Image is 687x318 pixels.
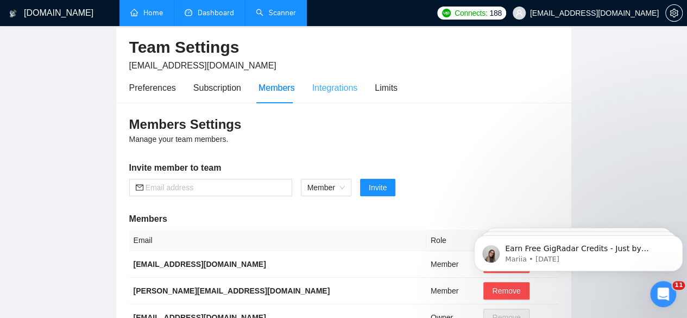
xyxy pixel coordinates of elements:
[375,81,398,95] div: Limits
[259,81,295,95] div: Members
[129,135,229,144] span: Manage your team members.
[650,281,676,307] iframe: Intercom live chat
[483,282,529,300] button: Remove
[665,9,683,17] a: setting
[307,179,345,196] span: Member
[360,179,395,196] button: Invite
[665,4,683,22] button: setting
[136,184,143,191] span: mail
[130,8,163,17] a: homeHome
[129,81,176,95] div: Preferences
[426,230,480,251] th: Role
[455,7,487,19] span: Connects:
[129,213,558,226] h5: Members
[426,278,480,304] td: Member
[442,9,451,17] img: upwork-logo.png
[369,182,387,194] span: Invite
[129,61,276,70] span: [EMAIL_ADDRESS][DOMAIN_NAME]
[193,81,241,95] div: Subscription
[129,116,558,133] h3: Members Settings
[426,251,480,278] td: Member
[672,281,685,290] span: 11
[129,230,426,251] th: Email
[134,260,266,269] b: [EMAIL_ADDRESS][DOMAIN_NAME]
[489,7,501,19] span: 188
[134,286,330,295] b: [PERSON_NAME][EMAIL_ADDRESS][DOMAIN_NAME]
[492,285,520,297] span: Remove
[666,9,682,17] span: setting
[256,8,296,17] a: searchScanner
[470,213,687,289] iframe: Intercom notifications message
[9,5,17,22] img: logo
[129,161,558,174] h5: Invite member to team
[185,8,234,17] a: dashboardDashboard
[146,182,286,194] input: Email address
[515,9,523,17] span: user
[312,81,358,95] div: Integrations
[129,36,558,59] h2: Team Settings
